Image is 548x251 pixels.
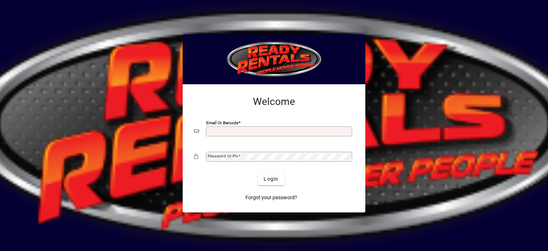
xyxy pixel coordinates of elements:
[194,96,354,108] h2: Welcome
[258,172,284,185] button: Login
[206,120,238,125] mat-label: Email or Barcode
[208,154,238,159] mat-label: Password or Pin
[264,175,278,183] span: Login
[243,191,300,204] a: Forgot your password?
[245,194,297,201] span: Forgot your password?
